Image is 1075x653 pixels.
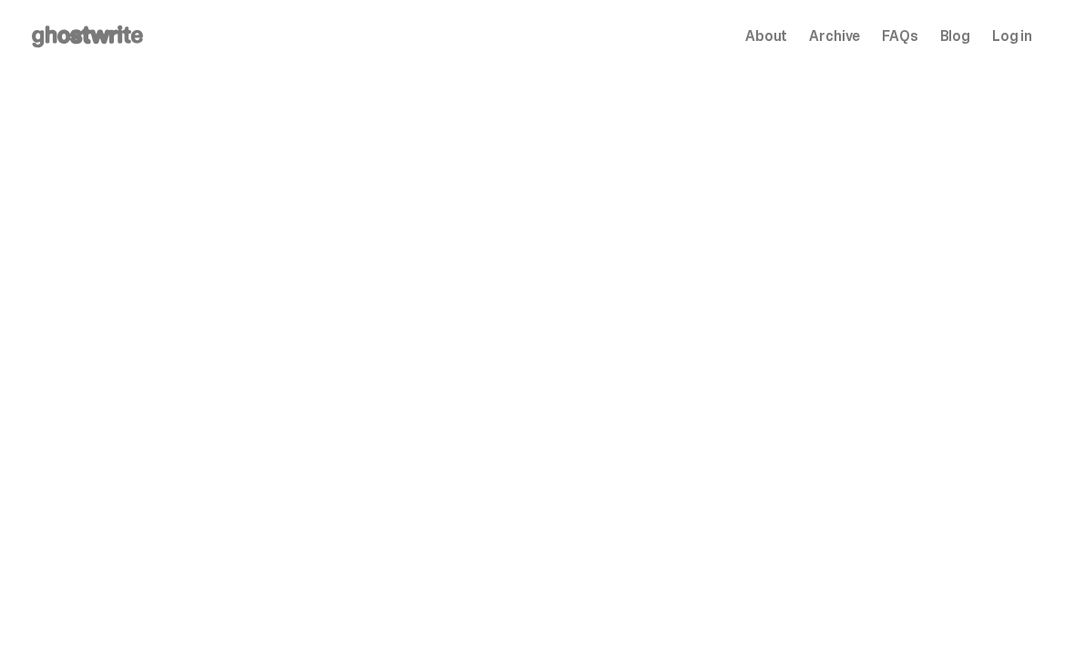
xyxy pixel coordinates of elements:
[992,29,1032,44] a: Log in
[745,29,787,44] a: About
[809,29,860,44] a: Archive
[940,29,970,44] a: Blog
[882,29,917,44] a: FAQs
